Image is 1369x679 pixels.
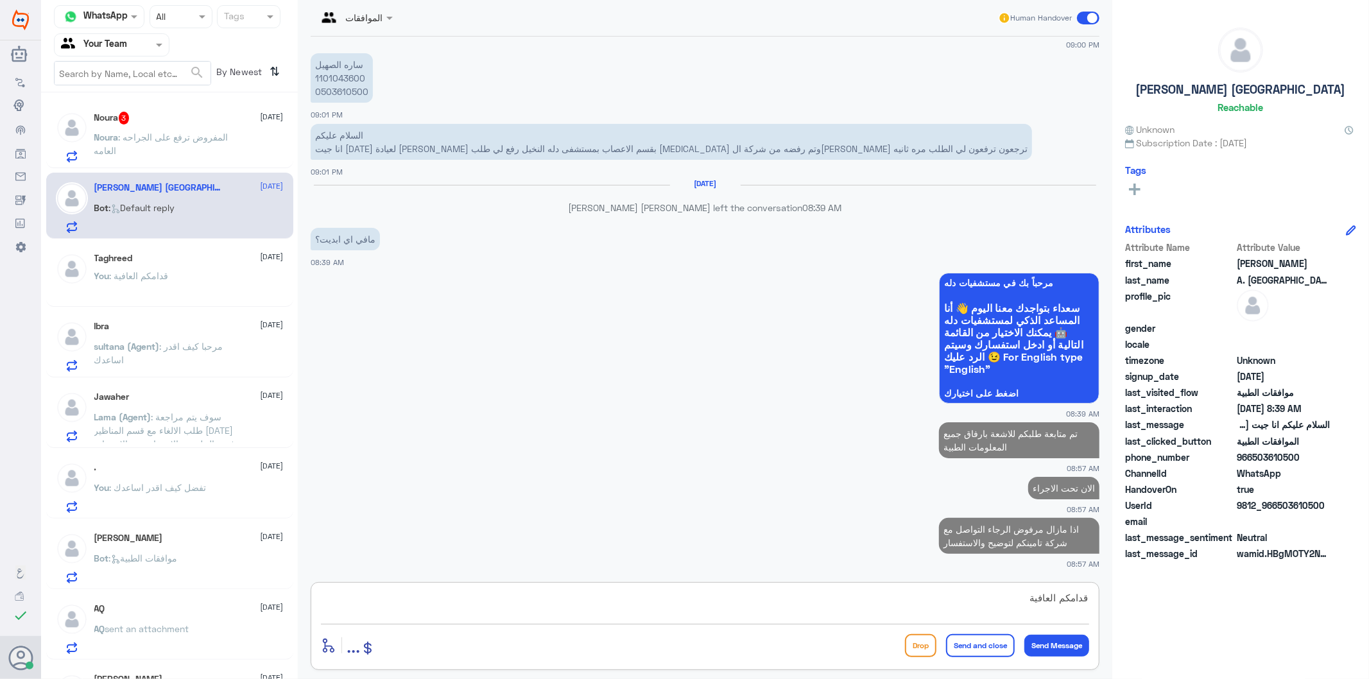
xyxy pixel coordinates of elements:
[119,112,130,125] span: 3
[1125,451,1234,464] span: phone_number
[1066,408,1099,419] span: 08:39 AM
[311,201,1099,214] p: [PERSON_NAME] [PERSON_NAME] left the conversation
[1125,241,1234,254] span: Attribute Name
[1125,257,1234,270] span: first_name
[1125,402,1234,415] span: last_interaction
[311,228,380,250] p: 13/8/2025, 8:39 AM
[1125,123,1175,136] span: Unknown
[94,321,110,332] h5: Ibra
[670,179,741,188] h6: [DATE]
[944,388,1094,399] span: اضغط على اختيارك
[261,319,284,331] span: [DATE]
[105,623,189,634] span: sent an attachment
[944,302,1094,375] span: سعداء بتواجدك معنا اليوم 👋 أنا المساعد الذكي لمستشفيات دله 🤖 يمكنك الاختيار من القائمة التالية أو...
[1125,434,1234,448] span: last_clicked_button
[94,341,160,352] span: sultana (Agent)
[1237,483,1330,496] span: true
[56,603,88,635] img: defaultAdmin.png
[1237,547,1330,560] span: wamid.HBgMOTY2NTAzNjEwNTAwFQIAEhggOTYzM0I4MTU4M0I4ODU4OEZDNjkwRDg1QzQ4RDMwRTYA
[94,112,130,125] h5: Noura
[1237,531,1330,544] span: 0
[1125,223,1171,235] h6: Attributes
[1125,354,1234,367] span: timezone
[905,634,936,657] button: Drop
[94,462,97,473] h5: .
[1125,289,1234,319] span: profile_pic
[261,390,284,401] span: [DATE]
[1125,322,1234,335] span: gender
[1219,28,1262,72] img: defaultAdmin.png
[12,10,29,30] img: Widebot Logo
[94,411,236,463] span: : سوف يتم مراجعة طلب الالغاء مع قسم المناظير [DATE] في حال لم يتم الاستفاده من الاخدمات شاكره لك ...
[1136,82,1346,97] h5: [PERSON_NAME] [GEOGRAPHIC_DATA]
[261,251,284,262] span: [DATE]
[94,202,109,213] span: Bot
[939,518,1099,554] p: 13/8/2025, 8:57 AM
[939,422,1099,458] p: 13/8/2025, 8:57 AM
[1237,402,1330,415] span: 2025-08-13T05:39:45.4490193Z
[56,321,88,353] img: defaultAdmin.png
[1237,289,1269,322] img: defaultAdmin.png
[94,253,133,264] h5: Taghreed
[1237,451,1330,464] span: 966503610500
[8,646,33,670] button: Avatar
[56,391,88,424] img: defaultAdmin.png
[261,601,284,613] span: [DATE]
[1125,499,1234,512] span: UserId
[1011,12,1072,24] span: Human Handover
[94,132,119,142] span: Noura
[1125,467,1234,480] span: ChannelId
[56,253,88,285] img: defaultAdmin.png
[261,531,284,542] span: [DATE]
[944,278,1094,288] span: مرحباً بك في مستشفيات دله
[347,633,360,657] span: ...
[1067,504,1099,515] span: 08:57 AM
[94,623,105,634] span: AQ
[1125,386,1234,399] span: last_visited_flow
[55,62,211,85] input: Search by Name, Local etc…
[261,111,284,123] span: [DATE]
[56,182,88,214] img: defaultAdmin.png
[1237,434,1330,448] span: الموافقات الطبية
[110,482,207,493] span: : تفضل كيف اقدر اساعدك
[189,62,205,83] button: search
[347,631,360,660] button: ...
[311,124,1032,160] p: 12/8/2025, 9:01 PM
[946,634,1015,657] button: Send and close
[61,35,80,55] img: yourTeam.svg
[1125,338,1234,351] span: locale
[1237,322,1330,335] span: null
[94,391,130,402] h5: Jawaher
[94,533,163,544] h5: Mohamed
[94,411,151,422] span: Lama (Agent)
[1125,531,1234,544] span: last_message_sentiment
[1237,467,1330,480] span: 2
[1067,558,1099,569] span: 08:57 AM
[189,65,205,80] span: search
[110,270,169,281] span: : قدامكم العافية
[94,132,228,156] span: : المفروض ترفع على الجراحه العامه
[109,553,178,563] span: : موافقات الطبية
[211,61,265,87] span: By Newest
[61,7,80,26] img: whatsapp.png
[1237,515,1330,528] span: null
[56,533,88,565] img: defaultAdmin.png
[1066,39,1099,50] span: 09:00 PM
[1237,354,1330,367] span: Unknown
[109,202,175,213] span: : Default reply
[56,112,88,144] img: defaultAdmin.png
[1067,463,1099,474] span: 08:57 AM
[56,462,88,494] img: defaultAdmin.png
[1125,483,1234,496] span: HandoverOn
[270,61,280,82] i: ⇅
[1237,257,1330,270] span: Sarah
[1218,101,1264,113] h6: Reachable
[13,608,28,623] i: check
[1237,338,1330,351] span: null
[1237,418,1330,431] span: السلام عليكم انا جيت اليوم لعيادة الدكتور ياسر واصل بقسم الاعصاب بمستشفى دله النخيل رفع لي طلب MR...
[311,110,343,119] span: 09:01 PM
[311,168,343,176] span: 09:01 PM
[1237,499,1330,512] span: 9812_966503610500
[261,460,284,472] span: [DATE]
[1125,164,1146,176] h6: Tags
